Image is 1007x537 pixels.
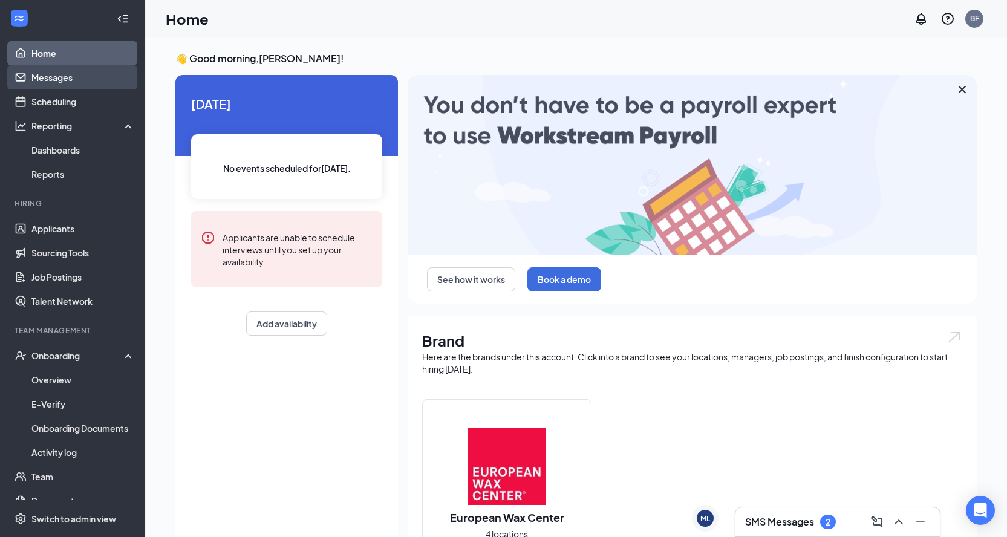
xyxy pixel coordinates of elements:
[527,267,601,291] button: Book a demo
[970,13,979,24] div: BF
[223,230,373,268] div: Applicants are unable to schedule interviews until you set up your availability.
[889,512,908,532] button: ChevronUp
[468,428,546,505] img: European Wax Center
[427,267,515,291] button: See how it works
[966,496,995,525] div: Open Intercom Messenger
[31,162,135,186] a: Reports
[31,513,116,525] div: Switch to admin view
[31,416,135,440] a: Onboarding Documents
[700,513,710,524] div: ML
[246,311,327,336] button: Add availability
[175,52,977,65] h3: 👋 Good morning, [PERSON_NAME] !
[947,330,962,344] img: open.6027fd2a22e1237b5b06.svg
[15,198,132,209] div: Hiring
[31,216,135,241] a: Applicants
[914,11,928,26] svg: Notifications
[870,515,884,529] svg: ComposeMessage
[940,11,955,26] svg: QuestionInfo
[223,161,351,175] span: No events scheduled for [DATE] .
[408,75,977,255] img: payroll-large.gif
[117,13,129,25] svg: Collapse
[867,512,887,532] button: ComposeMessage
[166,8,209,29] h1: Home
[31,464,135,489] a: Team
[31,289,135,313] a: Talent Network
[15,513,27,525] svg: Settings
[913,515,928,529] svg: Minimize
[955,82,970,97] svg: Cross
[13,12,25,24] svg: WorkstreamLogo
[15,120,27,132] svg: Analysis
[191,94,382,113] span: [DATE]
[31,89,135,114] a: Scheduling
[31,241,135,265] a: Sourcing Tools
[891,515,906,529] svg: ChevronUp
[422,330,962,351] h1: Brand
[31,368,135,392] a: Overview
[201,230,215,245] svg: Error
[15,350,27,362] svg: UserCheck
[31,265,135,289] a: Job Postings
[31,138,135,162] a: Dashboards
[422,351,962,375] div: Here are the brands under this account. Click into a brand to see your locations, managers, job p...
[31,120,135,132] div: Reporting
[911,512,930,532] button: Minimize
[438,510,576,525] h2: European Wax Center
[31,489,135,513] a: Documents
[31,392,135,416] a: E-Verify
[31,41,135,65] a: Home
[31,350,125,362] div: Onboarding
[31,65,135,89] a: Messages
[31,440,135,464] a: Activity log
[15,325,132,336] div: Team Management
[745,515,814,529] h3: SMS Messages
[826,517,830,527] div: 2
